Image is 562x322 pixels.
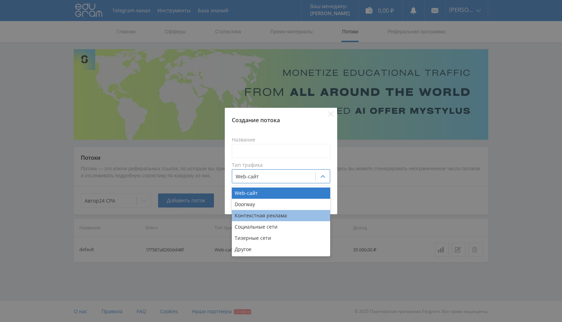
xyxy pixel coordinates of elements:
[232,244,330,255] div: Другое
[232,188,330,199] div: Web-сайт
[232,137,330,143] label: Название
[328,111,334,117] button: Close
[232,199,330,210] div: Doorway
[232,232,330,244] div: Тизерные сети
[232,116,330,124] div: Создание потока
[232,162,330,168] label: Тип трафика
[232,221,330,232] div: Социальные сети
[232,210,330,221] div: Контекстная реклама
